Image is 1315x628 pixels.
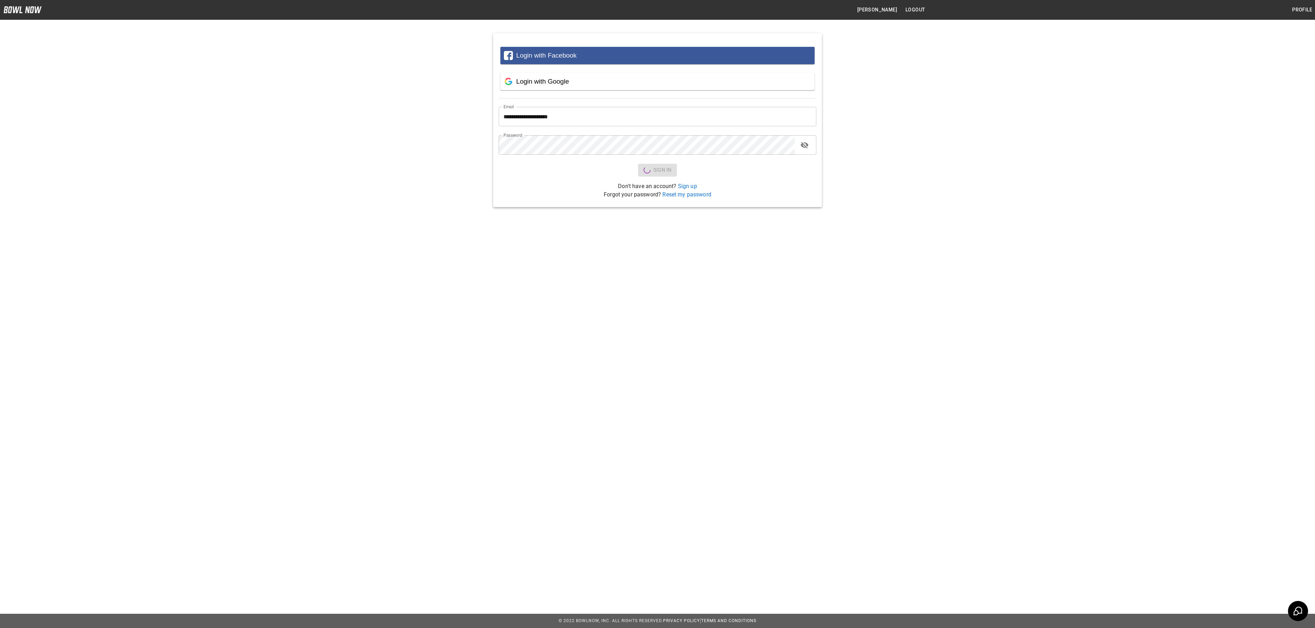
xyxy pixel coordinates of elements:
[516,52,577,59] span: Login with Facebook
[499,190,816,199] p: Forgot your password?
[559,618,663,623] span: © 2022 BowlNow, Inc. All Rights Reserved.
[854,3,900,16] button: [PERSON_NAME]
[500,47,815,64] button: Login with Facebook
[662,191,711,198] a: Reset my password
[516,78,569,85] span: Login with Google
[701,618,756,623] a: Terms and Conditions
[499,182,816,190] p: Don't have an account?
[678,183,697,189] a: Sign up
[798,138,811,152] button: toggle password visibility
[500,73,815,90] button: Login with Google
[903,3,928,16] button: Logout
[663,618,700,623] a: Privacy Policy
[1289,3,1315,16] button: Profile
[3,6,42,13] img: logo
